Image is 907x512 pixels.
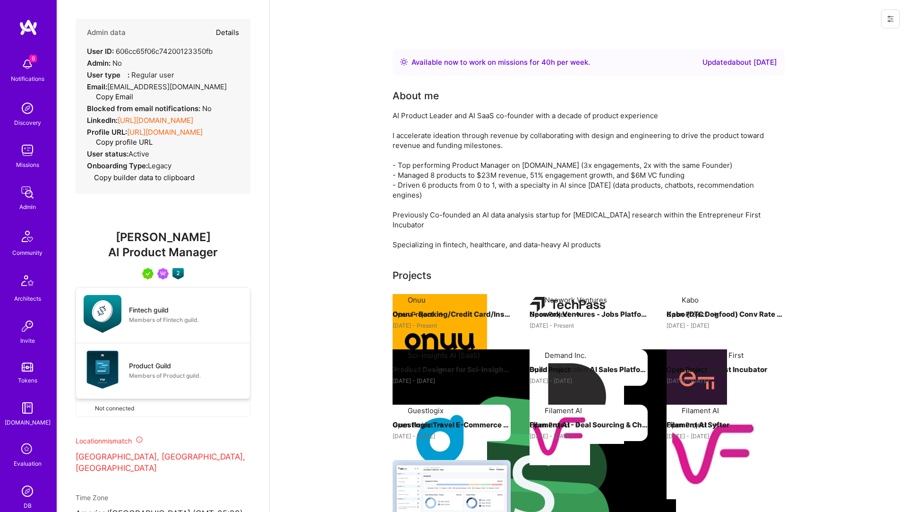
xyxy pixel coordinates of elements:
img: A.Teamer in Residence [142,268,154,279]
img: Community [16,225,39,248]
button: Open Project [530,309,582,319]
p: [GEOGRAPHIC_DATA], [GEOGRAPHIC_DATA], [GEOGRAPHIC_DATA] [76,451,250,474]
span: 6 [29,55,37,62]
img: arrow-right [437,311,445,318]
div: Projects [393,269,431,283]
button: Open Project [393,309,445,319]
img: arrow-right [437,366,445,373]
strong: Onboarding Type: [87,161,148,170]
strong: Email: [87,82,107,91]
div: Members of Product guild. [129,371,201,381]
div: [DATE] - [DATE] [393,431,511,441]
div: Admin [19,202,36,212]
div: AI Product Leader and AI SaaS co-founder with a decade of product experience I accelerate ideatio... [393,111,785,250]
div: No [87,58,122,68]
strong: User type : [87,70,129,79]
img: Fintech guild [84,295,121,333]
span: [EMAIL_ADDRESS][DOMAIN_NAME] [107,82,227,91]
h4: Build and Scaled AI Sales Platform end-to-end [530,364,648,376]
h4: Admin data [87,28,126,37]
div: Neowork Ventures [545,295,607,305]
h4: Guestlogix Travel E-Commerce App [393,419,511,431]
img: Company logo [667,349,727,410]
strong: LinkedIn: [87,116,118,125]
h4: Filament AI Syfter [667,419,785,431]
div: Regular user [87,70,174,80]
h4: Neowork Ventures - Jobs Platform [530,308,648,321]
img: Been on Mission [157,268,169,279]
button: Copy builder data to clipboard [87,173,195,182]
div: [DATE] - [DATE] [393,376,511,386]
div: Evaluation [14,459,42,469]
img: arrow-right [574,311,582,318]
img: tokens [22,363,33,372]
img: admin teamwork [18,183,37,202]
img: Product Guild [84,351,121,389]
h4: Product Designer for Sci-Insights AI (SaaS) [393,364,511,376]
div: Onuu [408,295,426,305]
div: Entrepreneur First [682,350,744,360]
strong: Profile URL: [87,128,127,137]
h4: Entrepreneur First Incubator [667,364,785,376]
div: Available now to work on missions for h per week . [411,57,590,68]
button: Details [216,19,239,46]
strong: Admin: [87,59,111,68]
img: Admin Search [18,482,37,501]
button: Open Project [530,420,582,430]
img: Company logo [530,405,590,465]
button: Copy Email [89,92,133,102]
h4: Onuu - Banking/Credit Card/Insurance B2C app [393,308,511,321]
img: Availability [400,58,408,66]
span: Active [128,149,149,158]
div: [DATE] - [DATE] [667,321,785,330]
span: Time Zone [76,494,108,502]
div: [DATE] - [DATE] [667,376,785,386]
div: Product Guild [129,361,171,371]
span: [PERSON_NAME] [76,230,250,244]
div: Location mismatch [76,436,250,446]
img: logo [19,19,38,36]
button: Open Project [393,420,445,430]
div: Missions [16,160,39,170]
span: 40 [541,58,551,67]
div: [DATE] - [DATE] [530,376,648,386]
img: Company logo [667,405,761,499]
div: Notifications [11,74,44,84]
img: teamwork [18,141,37,160]
img: arrow-right [437,421,445,429]
div: Sci-Insights AI (SaaS) [408,350,480,360]
span: Not connected [95,403,134,413]
img: guide book [18,399,37,417]
div: Demand Inc. [545,350,586,360]
img: Company logo [530,294,606,315]
img: arrow-right [711,421,719,429]
div: 606cc65f06c74200123350fb [87,46,213,56]
div: No [87,104,212,113]
img: arrow-right [574,421,582,429]
button: Open Project [667,364,719,374]
div: Tokens [18,375,37,385]
img: Company logo [393,294,487,389]
button: Open Project [667,309,719,319]
div: Guestlogix [408,406,444,416]
i: icon Copy [89,94,96,101]
div: Architects [14,294,41,304]
i: icon Copy [87,174,94,182]
button: Open Project [667,420,719,430]
h4: Filament AI - Deal Sourcing & Chatbot Products [530,419,648,431]
strong: User status: [87,149,128,158]
i: icon SelectionTeam [18,441,36,459]
img: Company logo [530,349,624,444]
div: [DATE] - [DATE] [667,431,785,441]
i: icon Copy [89,139,96,146]
img: Architects [16,271,39,294]
div: Updated about [DATE] [702,57,777,68]
div: [DOMAIN_NAME] [5,417,51,427]
strong: Blocked from email notifications: [87,104,202,113]
div: [DATE] - Present [530,321,648,330]
img: bell [18,55,37,74]
div: [DATE] - Present [393,321,511,330]
i: icon CloseGray [84,404,91,412]
div: Members of Fintech guild. [129,315,199,325]
div: Filament AI [545,406,582,416]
